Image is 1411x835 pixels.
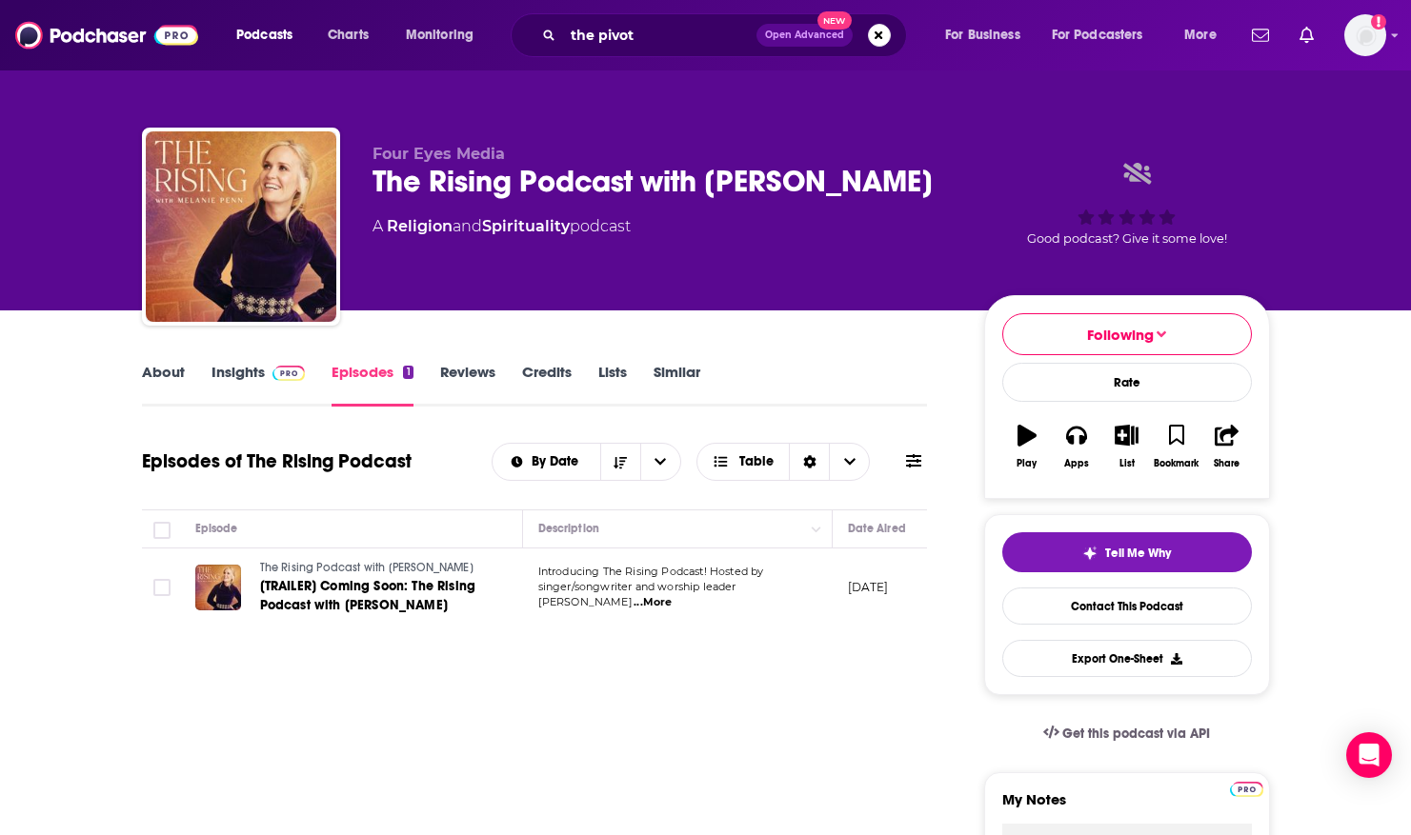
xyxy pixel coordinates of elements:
[984,145,1270,263] div: Good podcast? Give it some love!
[493,455,600,468] button: open menu
[522,363,572,407] a: Credits
[1292,19,1321,51] a: Show notifications dropdown
[945,22,1020,49] span: For Business
[1344,14,1386,56] button: Show profile menu
[538,580,736,608] span: singer/songwriter and worship leader [PERSON_NAME]
[1119,458,1135,469] div: List
[1171,20,1240,50] button: open menu
[1184,22,1217,49] span: More
[1214,458,1240,469] div: Share
[538,565,764,578] span: Introducing The Rising Podcast! Hosted by
[1101,412,1151,481] button: List
[538,517,599,540] div: Description
[440,363,495,407] a: Reviews
[1028,710,1226,757] a: Get this podcast via API
[739,455,774,468] span: Table
[529,13,925,57] div: Search podcasts, credits, & more...
[1002,412,1052,481] button: Play
[756,24,853,47] button: Open AdvancedNew
[260,578,476,613] span: [TRAILER] Coming Soon: The Rising Podcast with [PERSON_NAME]
[236,22,292,49] span: Podcasts
[1002,790,1252,824] label: My Notes
[1344,14,1386,56] span: Logged in as ShellB
[482,217,570,235] a: Spirituality
[1002,313,1252,355] button: Following
[1027,231,1227,246] span: Good podcast? Give it some love!
[1052,412,1101,481] button: Apps
[373,145,505,163] span: Four Eyes Media
[1230,782,1263,797] img: Podchaser Pro
[212,363,306,407] a: InsightsPodchaser Pro
[393,20,498,50] button: open menu
[634,595,672,610] span: ...More
[1244,19,1277,51] a: Show notifications dropdown
[406,22,474,49] span: Monitoring
[1082,546,1098,561] img: tell me why sparkle
[142,449,412,473] h1: Episodes of The Rising Podcast
[1201,412,1251,481] button: Share
[1002,363,1252,402] div: Rate
[696,443,871,481] button: Choose View
[195,517,238,540] div: Episode
[453,217,482,235] span: and
[805,518,828,541] button: Column Actions
[817,11,852,30] span: New
[600,444,640,480] button: Sort Direction
[640,444,680,480] button: open menu
[260,561,474,574] span: The Rising Podcast with [PERSON_NAME]
[1230,779,1263,797] a: Pro website
[142,363,185,407] a: About
[848,517,906,540] div: Date Aired
[1002,532,1252,572] button: tell me why sparkleTell Me Why
[1152,412,1201,481] button: Bookmark
[1105,546,1171,561] span: Tell Me Why
[1344,14,1386,56] img: User Profile
[1039,20,1171,50] button: open menu
[403,366,413,379] div: 1
[848,579,889,595] p: [DATE]
[373,215,631,238] div: A podcast
[146,131,336,322] img: The Rising Podcast with Melanie Penn
[272,366,306,381] img: Podchaser Pro
[492,443,681,481] h2: Choose List sort
[765,30,844,40] span: Open Advanced
[789,444,829,480] div: Sort Direction
[1002,587,1252,625] a: Contact This Podcast
[932,20,1044,50] button: open menu
[387,217,453,235] a: Religion
[153,579,171,596] span: Toggle select row
[260,560,489,577] a: The Rising Podcast with [PERSON_NAME]
[1062,726,1210,742] span: Get this podcast via API
[1017,458,1037,469] div: Play
[1052,22,1143,49] span: For Podcasters
[1371,14,1386,30] svg: Add a profile image
[332,363,413,407] a: Episodes1
[328,22,369,49] span: Charts
[1064,458,1089,469] div: Apps
[223,20,317,50] button: open menu
[260,577,489,615] a: [TRAILER] Coming Soon: The Rising Podcast with [PERSON_NAME]
[563,20,756,50] input: Search podcasts, credits, & more...
[654,363,700,407] a: Similar
[15,17,198,53] img: Podchaser - Follow, Share and Rate Podcasts
[1087,326,1154,344] span: Following
[532,455,585,468] span: By Date
[598,363,627,407] a: Lists
[1002,640,1252,677] button: Export One-Sheet
[1346,732,1392,778] div: Open Intercom Messenger
[1154,458,1199,469] div: Bookmark
[315,20,380,50] a: Charts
